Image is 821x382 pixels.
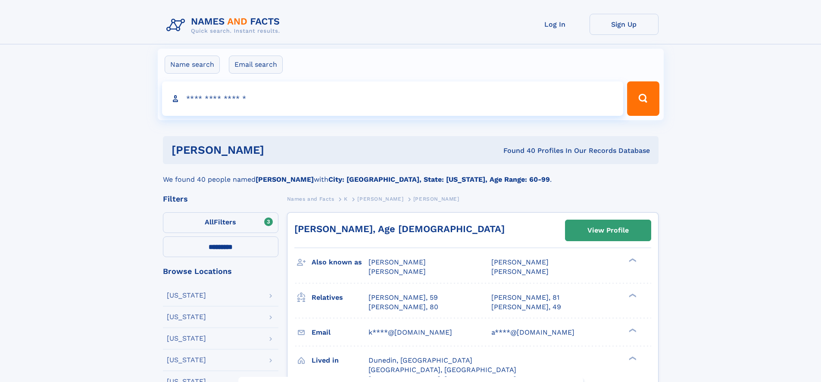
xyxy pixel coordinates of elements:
[172,145,384,155] h1: [PERSON_NAME]
[312,255,368,270] h3: Also known as
[167,335,206,342] div: [US_STATE]
[312,325,368,340] h3: Email
[256,175,314,183] b: [PERSON_NAME]
[368,293,438,302] a: [PERSON_NAME], 59
[312,353,368,368] h3: Lived in
[627,81,659,116] button: Search Button
[163,164,659,185] div: We found 40 people named with .
[587,221,629,240] div: View Profile
[368,356,472,364] span: Dunedin, [GEOGRAPHIC_DATA]
[328,175,550,183] b: City: [GEOGRAPHIC_DATA], State: [US_STATE], Age Range: 60-99
[357,196,403,202] span: [PERSON_NAME]
[163,195,278,203] div: Filters
[344,196,348,202] span: K
[229,56,283,74] label: Email search
[294,224,505,234] a: [PERSON_NAME], Age [DEMOGRAPHIC_DATA]
[491,293,559,302] a: [PERSON_NAME], 81
[167,314,206,320] div: [US_STATE]
[163,212,278,233] label: Filters
[627,327,637,333] div: ❯
[627,355,637,361] div: ❯
[167,292,206,299] div: [US_STATE]
[167,357,206,363] div: [US_STATE]
[163,14,287,37] img: Logo Names and Facts
[491,258,549,266] span: [PERSON_NAME]
[413,196,459,202] span: [PERSON_NAME]
[627,258,637,263] div: ❯
[162,81,624,116] input: search input
[491,302,561,312] a: [PERSON_NAME], 49
[344,193,348,204] a: K
[357,193,403,204] a: [PERSON_NAME]
[491,267,549,276] span: [PERSON_NAME]
[368,267,426,276] span: [PERSON_NAME]
[384,146,650,155] div: Found 40 Profiles In Our Records Database
[627,292,637,298] div: ❯
[368,302,438,312] a: [PERSON_NAME], 80
[368,258,426,266] span: [PERSON_NAME]
[163,267,278,275] div: Browse Locations
[312,290,368,305] h3: Relatives
[565,220,651,241] a: View Profile
[590,14,659,35] a: Sign Up
[368,366,516,374] span: [GEOGRAPHIC_DATA], [GEOGRAPHIC_DATA]
[205,218,214,226] span: All
[165,56,220,74] label: Name search
[521,14,590,35] a: Log In
[287,193,334,204] a: Names and Facts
